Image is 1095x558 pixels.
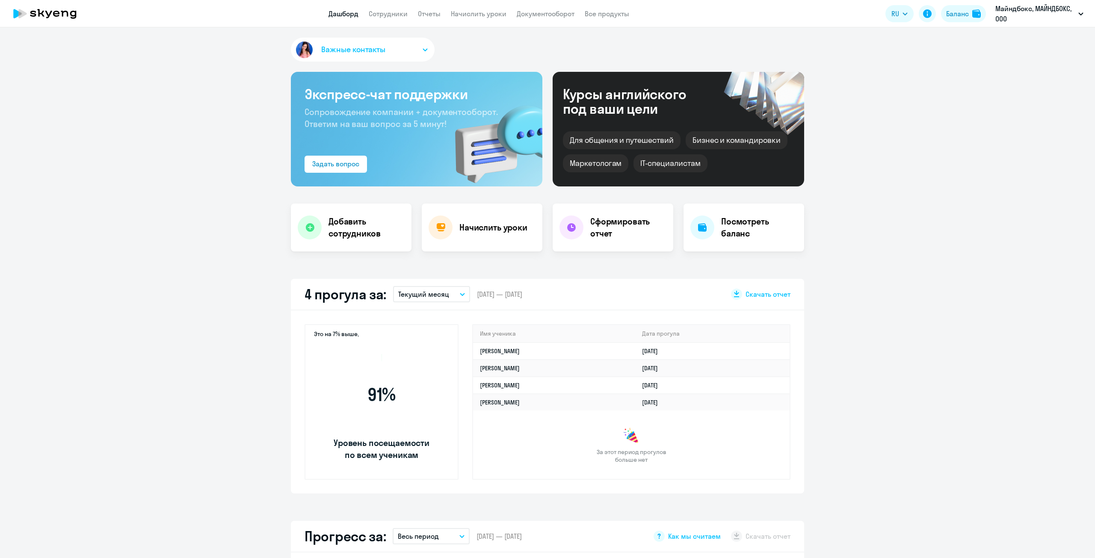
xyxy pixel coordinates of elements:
div: IT-специалистам [633,154,707,172]
h2: Прогресс за: [305,528,386,545]
a: Отчеты [418,9,441,18]
span: Уровень посещаемости по всем ученикам [332,437,431,461]
a: Сотрудники [369,9,408,18]
div: Маркетологам [563,154,628,172]
button: Весь период [393,528,470,544]
button: RU [885,5,914,22]
img: bg-img [443,90,542,186]
span: Сопровождение компании + документооборот. Ответим на ваш вопрос за 5 минут! [305,106,498,129]
a: [PERSON_NAME] [480,347,520,355]
span: 91 % [332,384,431,405]
p: Майндбокс, МАЙНДБОКС, ООО [995,3,1075,24]
a: Все продукты [585,9,629,18]
h4: Добавить сотрудников [328,216,405,239]
div: Задать вопрос [312,159,359,169]
h4: Сформировать отчет [590,216,666,239]
div: Бизнес и командировки [686,131,787,149]
img: congrats [623,428,640,445]
a: [PERSON_NAME] [480,381,520,389]
button: Важные контакты [291,38,435,62]
div: Баланс [946,9,969,19]
span: Важные контакты [321,44,385,55]
span: За этот период прогулов больше нет [595,448,667,464]
h4: Начислить уроки [459,221,527,233]
th: Имя ученика [473,325,635,342]
a: [PERSON_NAME] [480,364,520,372]
span: [DATE] — [DATE] [477,289,522,299]
p: Текущий месяц [398,289,449,299]
a: Дашборд [328,9,358,18]
a: Документооборот [517,9,574,18]
p: Весь период [398,531,439,541]
button: Майндбокс, МАЙНДБОКС, ООО [991,3,1088,24]
img: avatar [294,40,314,60]
th: Дата прогула [635,325,790,342]
a: Начислить уроки [451,9,506,18]
h3: Экспресс-чат поддержки [305,86,529,103]
div: Курсы английского под ваши цели [563,87,709,116]
h2: 4 прогула за: [305,286,386,303]
span: [DATE] — [DATE] [476,531,522,541]
a: [DATE] [642,347,665,355]
a: [DATE] [642,399,665,406]
a: [DATE] [642,381,665,389]
button: Задать вопрос [305,156,367,173]
span: RU [891,9,899,19]
span: Скачать отчет [746,289,790,299]
a: [PERSON_NAME] [480,399,520,406]
img: balance [972,9,981,18]
button: Балансbalance [941,5,986,22]
span: Как мы считаем [668,531,721,541]
span: Это на 7% выше, [314,330,359,340]
a: [DATE] [642,364,665,372]
button: Текущий месяц [393,286,470,302]
div: Для общения и путешествий [563,131,681,149]
h4: Посмотреть баланс [721,216,797,239]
